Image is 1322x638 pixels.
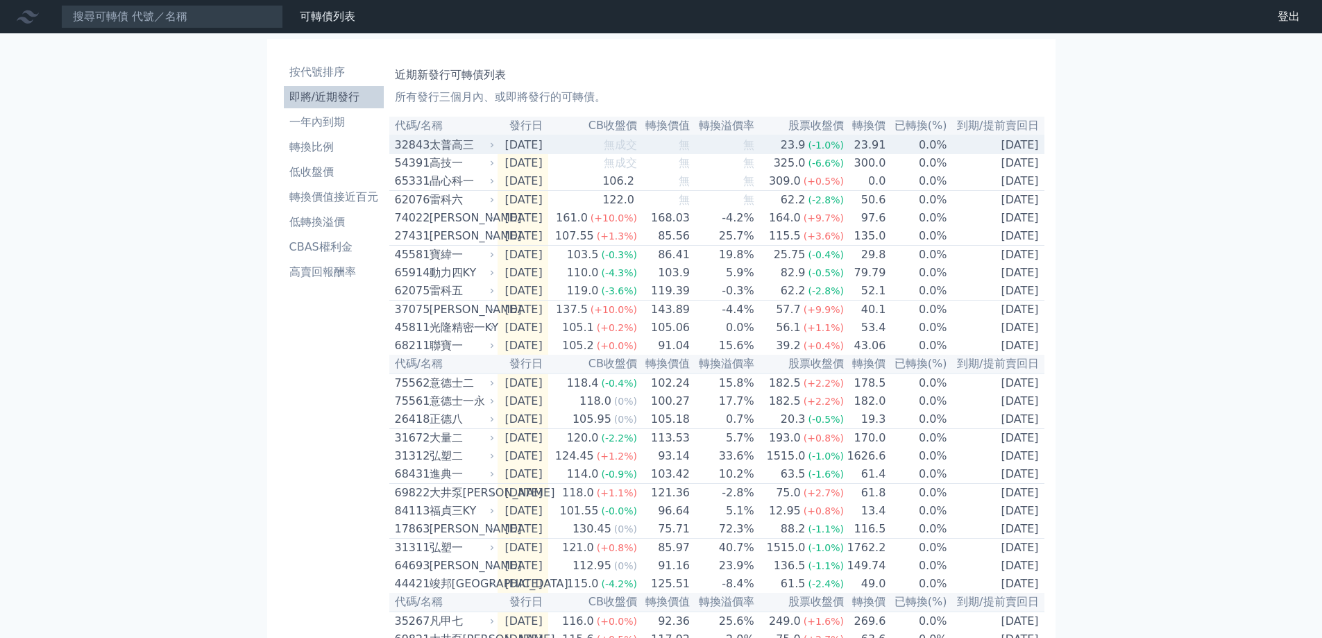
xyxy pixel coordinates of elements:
[498,502,548,520] td: [DATE]
[948,227,1044,246] td: [DATE]
[690,447,755,465] td: 33.6%
[845,465,886,484] td: 61.4
[690,355,755,373] th: 轉換溢價率
[601,378,637,389] span: (-0.4%)
[395,210,426,226] div: 74022
[604,156,637,169] span: 無成交
[886,355,947,373] th: 已轉換(%)
[948,392,1044,410] td: [DATE]
[886,429,947,448] td: 0.0%
[755,117,845,135] th: 股票收盤價
[886,264,947,282] td: 0.0%
[601,285,637,296] span: (-3.6%)
[395,301,426,318] div: 37075
[845,373,886,392] td: 178.5
[395,411,426,428] div: 26418
[679,156,690,169] span: 無
[638,227,690,246] td: 85.56
[845,392,886,410] td: 182.0
[284,164,384,181] li: 低收盤價
[430,155,492,171] div: 高技一
[845,337,886,355] td: 43.06
[886,209,947,227] td: 0.0%
[808,140,844,151] span: (-1.0%)
[498,301,548,319] td: [DATE]
[771,246,808,263] div: 25.75
[638,447,690,465] td: 93.14
[284,261,384,283] a: 高賣回報酬率
[553,301,591,318] div: 137.5
[690,539,755,557] td: 40.7%
[430,430,492,446] div: 大量二
[679,193,690,206] span: 無
[948,410,1044,429] td: [DATE]
[284,236,384,258] a: CBAS權利金
[886,392,947,410] td: 0.0%
[430,466,492,482] div: 進典一
[773,319,804,336] div: 56.1
[552,228,597,244] div: 107.55
[845,191,886,210] td: 50.6
[763,448,808,464] div: 1515.0
[743,174,754,187] span: 無
[766,375,804,392] div: 182.5
[601,505,637,517] span: (-0.0%)
[604,138,637,151] span: 無成交
[597,322,637,333] span: (+0.2%)
[597,542,637,553] span: (+0.8%)
[498,319,548,337] td: [DATE]
[601,249,637,260] span: (-0.3%)
[845,429,886,448] td: 170.0
[638,209,690,227] td: 168.03
[430,485,492,501] div: 大井泵[PERSON_NAME]
[597,451,637,462] span: (+1.2%)
[886,301,947,319] td: 0.0%
[804,433,844,444] span: (+0.8%)
[498,282,548,301] td: [DATE]
[690,502,755,520] td: 5.1%
[638,117,690,135] th: 轉換價值
[614,523,637,535] span: (0%)
[845,301,886,319] td: 40.1
[845,154,886,172] td: 300.0
[638,282,690,301] td: 119.39
[498,429,548,448] td: [DATE]
[284,186,384,208] a: 轉換價值接近百元
[284,111,384,133] a: 一年內到期
[804,378,844,389] span: (+2.2%)
[886,154,947,172] td: 0.0%
[690,301,755,319] td: -4.4%
[638,373,690,392] td: 102.24
[614,396,637,407] span: (0%)
[690,282,755,301] td: -0.3%
[804,505,844,517] span: (+0.8%)
[743,156,754,169] span: 無
[778,192,808,208] div: 62.2
[773,337,804,354] div: 39.2
[430,173,492,190] div: 晶心科一
[804,487,844,498] span: (+2.7%)
[284,114,384,131] li: 一年內到期
[395,89,1039,106] p: 所有發行三個月內、或即將發行的可轉債。
[430,192,492,208] div: 雷科六
[430,448,492,464] div: 弘塑二
[498,520,548,539] td: [DATE]
[690,246,755,265] td: 19.8%
[763,539,808,556] div: 1515.0
[577,393,614,410] div: 118.0
[690,227,755,246] td: 25.7%
[498,373,548,392] td: [DATE]
[755,355,845,373] th: 股票收盤價
[690,209,755,227] td: -4.2%
[778,521,808,537] div: 88.2
[948,209,1044,227] td: [DATE]
[570,411,614,428] div: 105.95
[395,173,426,190] div: 65331
[690,484,755,503] td: -2.8%
[808,523,844,535] span: (-1.1%)
[948,337,1044,355] td: [DATE]
[430,337,492,354] div: 聯寶一
[804,230,844,242] span: (+3.6%)
[948,154,1044,172] td: [DATE]
[690,465,755,484] td: 10.2%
